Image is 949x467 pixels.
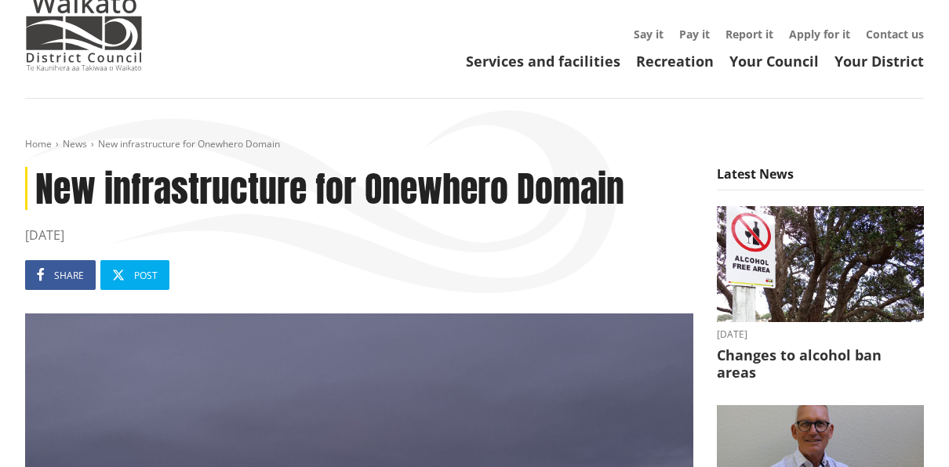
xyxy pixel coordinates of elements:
[679,27,710,42] a: Pay it
[25,167,693,210] h1: New infrastructure for Onewhero Domain
[729,52,819,71] a: Your Council
[25,260,96,290] a: Share
[717,167,924,190] h5: Latest News
[466,52,620,71] a: Services and facilities
[25,138,924,151] nav: breadcrumb
[877,401,933,458] iframe: Messenger Launcher
[54,269,84,282] span: Share
[134,269,158,282] span: Post
[789,27,850,42] a: Apply for it
[717,347,924,381] h3: Changes to alcohol ban areas
[98,137,280,150] span: New infrastructure for Onewhero Domain
[634,27,664,42] a: Say it
[717,330,924,339] time: [DATE]
[717,206,924,323] img: Alcohol Control Bylaw adopted - August 2025 (2)
[717,206,924,382] a: [DATE] Changes to alcohol ban areas
[63,137,87,150] a: News
[100,260,169,290] a: Post
[866,27,924,42] a: Contact us
[834,52,924,71] a: Your District
[636,52,714,71] a: Recreation
[25,137,52,150] a: Home
[25,226,693,244] time: [DATE]
[725,27,773,42] a: Report it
